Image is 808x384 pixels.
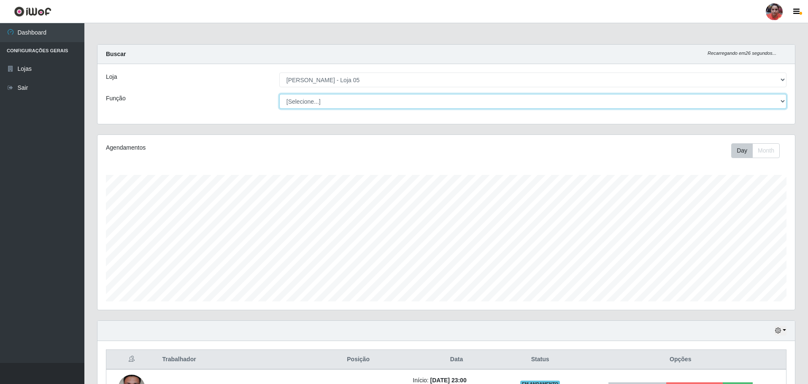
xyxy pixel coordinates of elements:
[752,143,780,158] button: Month
[309,350,408,370] th: Posição
[708,51,776,56] i: Recarregando em 26 segundos...
[14,6,51,17] img: CoreUI Logo
[575,350,786,370] th: Opções
[430,377,467,384] time: [DATE] 23:00
[106,143,382,152] div: Agendamentos
[731,143,753,158] button: Day
[731,143,780,158] div: First group
[505,350,575,370] th: Status
[408,350,505,370] th: Data
[731,143,786,158] div: Toolbar with button groups
[106,51,126,57] strong: Buscar
[106,94,126,103] label: Função
[106,73,117,81] label: Loja
[157,350,309,370] th: Trabalhador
